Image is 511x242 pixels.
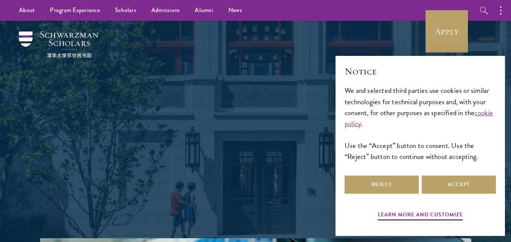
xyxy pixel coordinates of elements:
a: Apply [426,10,468,52]
button: Reject [345,176,419,194]
button: Learn more and customize [378,210,463,222]
button: Accept [422,176,496,194]
h2: Notice [345,65,496,78]
div: We and selected third parties use cookies or similar technologies for technical purposes and, wit... [345,85,496,162]
img: Schwarzman Scholars [19,31,98,58]
a: cookie policy [345,107,493,129]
